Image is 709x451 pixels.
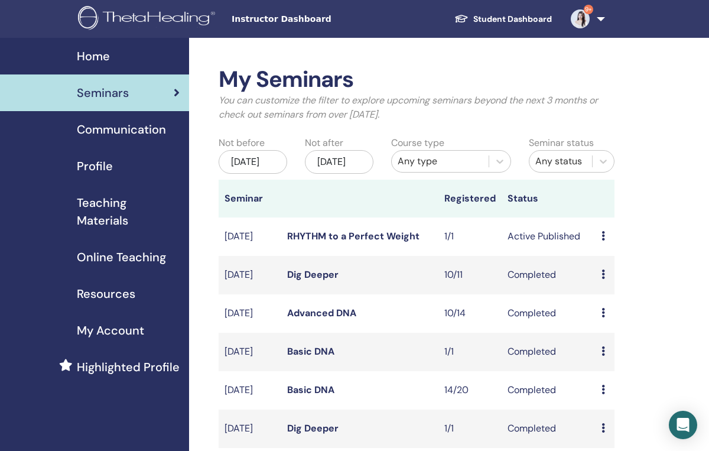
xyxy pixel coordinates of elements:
[438,256,501,294] td: 10/11
[77,248,166,266] span: Online Teaching
[77,194,180,229] span: Teaching Materials
[232,13,409,25] span: Instructor Dashboard
[305,136,343,150] label: Not after
[438,410,501,448] td: 1/1
[219,371,281,410] td: [DATE]
[219,410,281,448] td: [DATE]
[445,8,561,30] a: Student Dashboard
[77,84,129,102] span: Seminars
[438,371,501,410] td: 14/20
[438,294,501,333] td: 10/14
[77,47,110,65] span: Home
[398,154,483,168] div: Any type
[77,121,166,138] span: Communication
[287,307,356,319] a: Advanced DNA
[529,136,594,150] label: Seminar status
[219,180,281,218] th: Seminar
[219,294,281,333] td: [DATE]
[502,294,596,333] td: Completed
[502,410,596,448] td: Completed
[502,333,596,371] td: Completed
[219,150,287,174] div: [DATE]
[502,218,596,256] td: Active Published
[287,268,339,281] a: Dig Deeper
[502,256,596,294] td: Completed
[535,154,586,168] div: Any status
[77,157,113,175] span: Profile
[438,218,501,256] td: 1/1
[438,180,501,218] th: Registered
[219,136,265,150] label: Not before
[219,93,614,122] p: You can customize the filter to explore upcoming seminars beyond the next 3 months or check out s...
[77,322,144,339] span: My Account
[454,14,469,24] img: graduation-cap-white.svg
[584,5,593,14] span: 9+
[391,136,444,150] label: Course type
[219,256,281,294] td: [DATE]
[287,422,339,434] a: Dig Deeper
[219,333,281,371] td: [DATE]
[502,180,596,218] th: Status
[438,333,501,371] td: 1/1
[77,285,135,303] span: Resources
[305,150,373,174] div: [DATE]
[287,230,419,242] a: RHYTHM to a Perfect Weight
[77,358,180,376] span: Highlighted Profile
[669,411,697,439] div: Open Intercom Messenger
[219,66,614,93] h2: My Seminars
[287,345,334,358] a: Basic DNA
[502,371,596,410] td: Completed
[78,6,219,33] img: logo.png
[219,218,281,256] td: [DATE]
[571,9,590,28] img: default.jpg
[287,384,334,396] a: Basic DNA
